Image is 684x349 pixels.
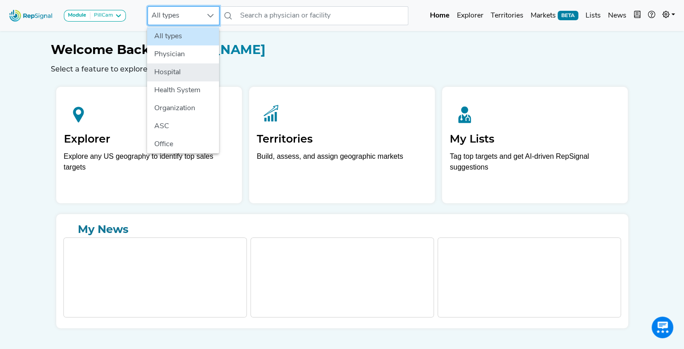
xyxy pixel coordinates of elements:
span: Welcome Back, [51,42,153,57]
button: ModulePillCam [64,10,126,22]
div: Explore any US geography to identify top sales targets [64,151,234,173]
li: Hospital [147,63,219,81]
p: Tag top targets and get AI-driven RepSignal suggestions [450,151,620,178]
span: BETA [558,11,578,20]
li: Health System [147,81,219,99]
input: Search a physician or facility [237,6,408,25]
a: MarketsBETA [527,7,582,25]
a: My ListsTag top targets and get AI-driven RepSignal suggestions [442,87,628,203]
h2: Territories [257,133,427,146]
p: Build, assess, and assign geographic markets [257,151,427,178]
h2: My Lists [450,133,620,146]
a: News [604,7,630,25]
h1: [PERSON_NAME] [51,42,634,58]
strong: Module [68,13,86,18]
a: TerritoriesBuild, assess, and assign geographic markets [249,87,435,203]
a: Home [426,7,453,25]
a: Lists [582,7,604,25]
div: PillCam [90,12,113,19]
a: Territories [487,7,527,25]
li: All types [147,27,219,45]
a: My News [63,221,621,237]
li: Physician [147,45,219,63]
li: Organization [147,99,219,117]
a: Explorer [453,7,487,25]
h2: Explorer [64,133,234,146]
h6: Select a feature to explore RepSignal [51,65,634,73]
button: Intel Book [630,7,644,25]
li: Office [147,135,219,153]
li: ASC [147,117,219,135]
a: ExplorerExplore any US geography to identify top sales targets [56,87,242,203]
span: All types [148,7,202,25]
